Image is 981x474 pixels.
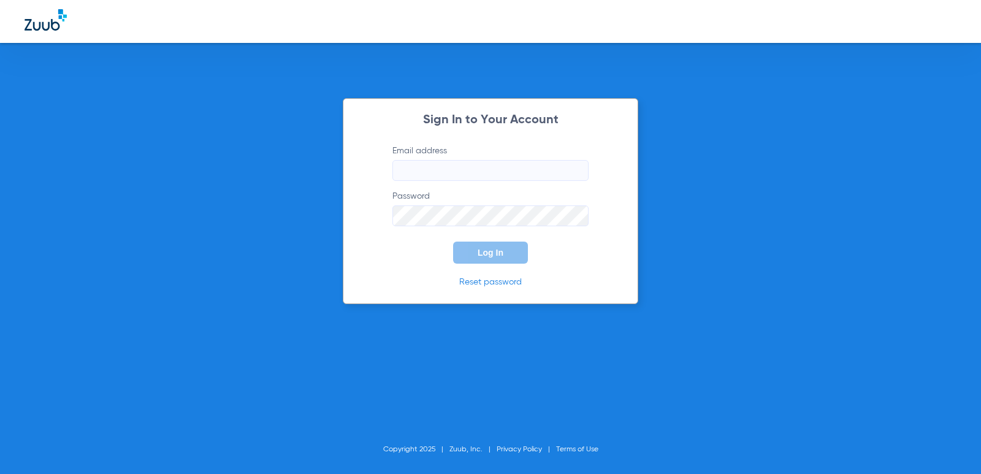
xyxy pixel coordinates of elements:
[392,205,589,226] input: Password
[497,446,542,453] a: Privacy Policy
[25,9,67,31] img: Zuub Logo
[449,443,497,456] li: Zuub, Inc.
[392,145,589,181] label: Email address
[478,248,503,258] span: Log In
[374,114,607,126] h2: Sign In to Your Account
[392,160,589,181] input: Email address
[556,446,598,453] a: Terms of Use
[453,242,528,264] button: Log In
[459,278,522,286] a: Reset password
[392,190,589,226] label: Password
[383,443,449,456] li: Copyright 2025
